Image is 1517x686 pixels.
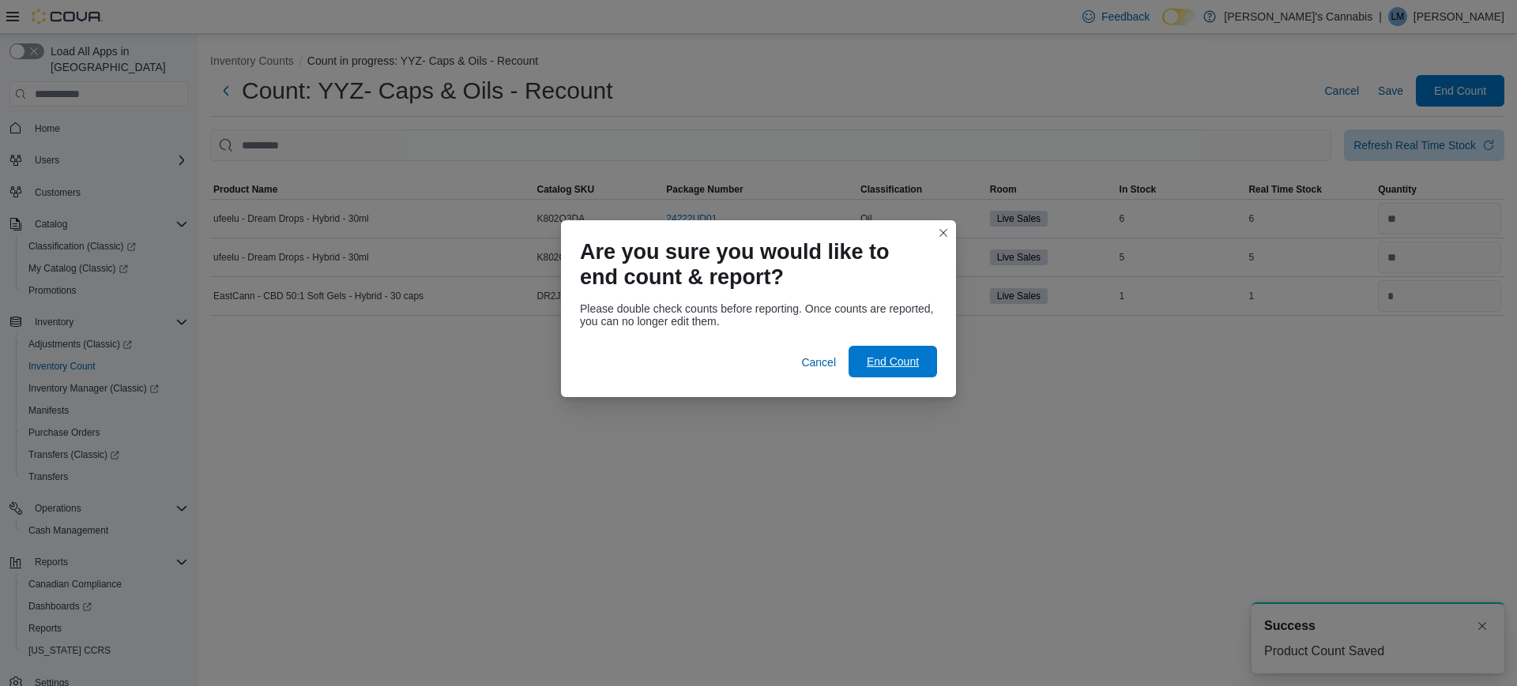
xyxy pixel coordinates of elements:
[580,239,924,290] h1: Are you sure you would like to end count & report?
[934,223,953,242] button: Closes this modal window
[580,302,937,328] div: Please double check counts before reporting. Once counts are reported, you can no longer edit them.
[801,354,836,370] span: Cancel
[867,354,919,369] span: End Count
[849,346,937,377] button: End Count
[795,347,842,378] button: Cancel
